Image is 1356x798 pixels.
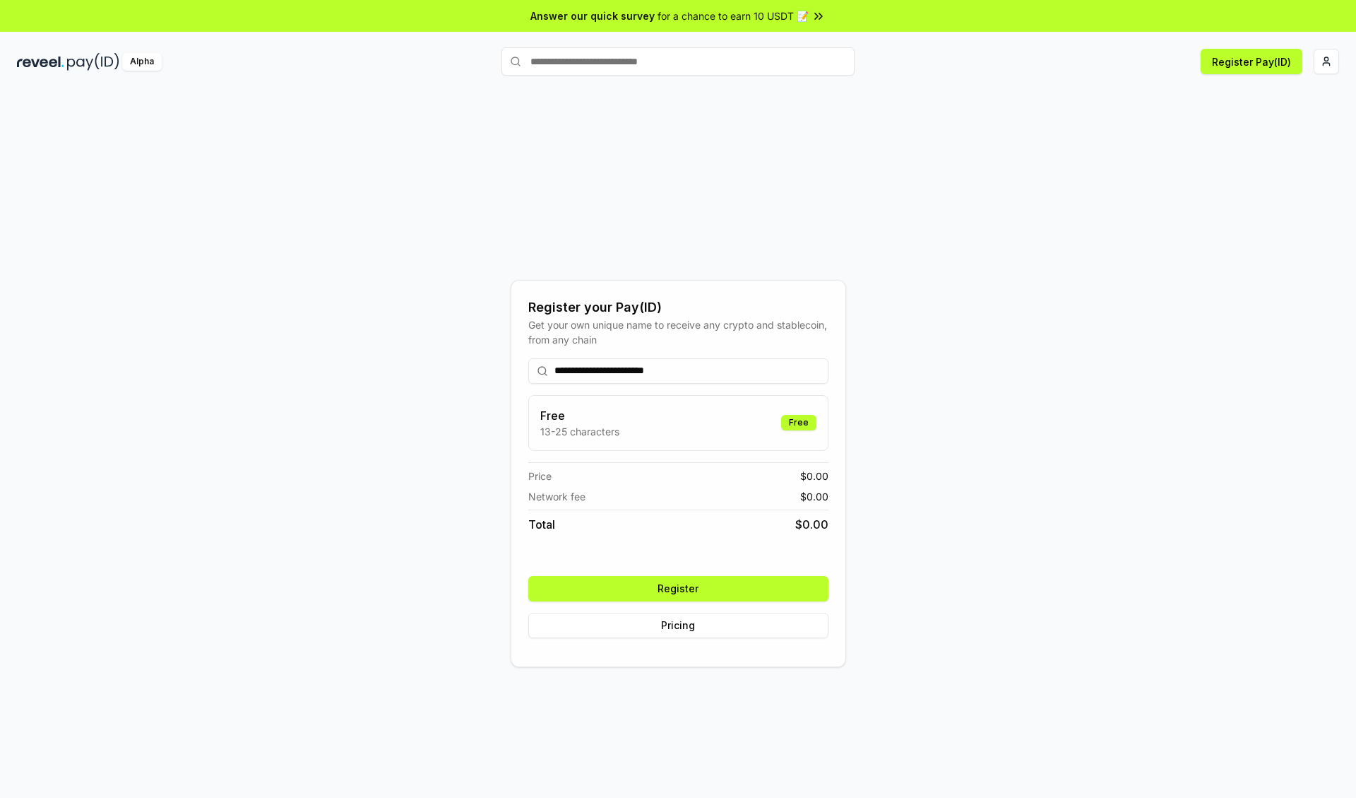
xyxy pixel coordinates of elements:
[800,469,828,483] span: $ 0.00
[658,8,809,23] span: for a chance to earn 10 USDT 📝
[122,53,162,71] div: Alpha
[540,424,619,439] p: 13-25 characters
[17,53,64,71] img: reveel_dark
[540,407,619,424] h3: Free
[795,516,828,533] span: $ 0.00
[528,489,585,504] span: Network fee
[1201,49,1302,74] button: Register Pay(ID)
[781,415,816,430] div: Free
[528,516,555,533] span: Total
[530,8,655,23] span: Answer our quick survey
[528,576,828,602] button: Register
[528,613,828,638] button: Pricing
[528,298,828,317] div: Register your Pay(ID)
[528,469,552,483] span: Price
[528,317,828,347] div: Get your own unique name to receive any crypto and stablecoin, from any chain
[67,53,119,71] img: pay_id
[800,489,828,504] span: $ 0.00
